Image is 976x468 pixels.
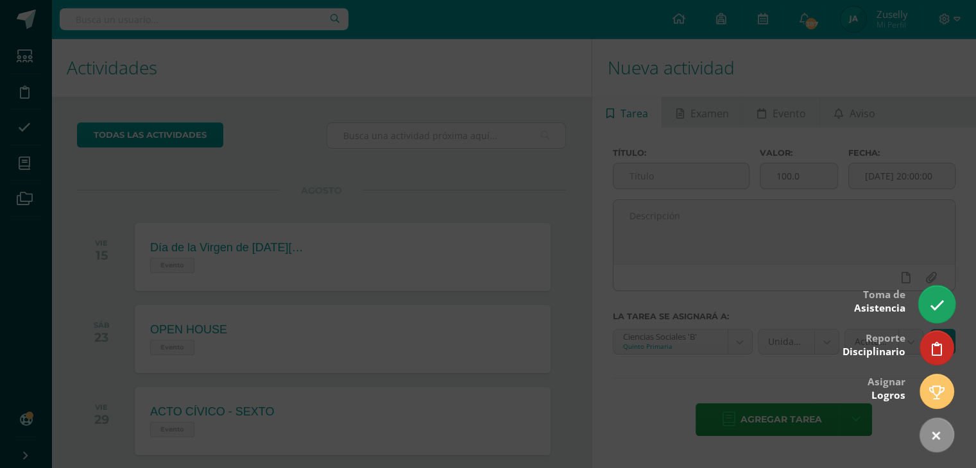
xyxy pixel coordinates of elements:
span: Disciplinario [843,345,905,358]
span: Asistencia [854,301,905,315]
div: Reporte [843,323,905,365]
div: Toma de [854,280,905,321]
div: Asignar [868,367,905,408]
span: Logros [871,389,905,402]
